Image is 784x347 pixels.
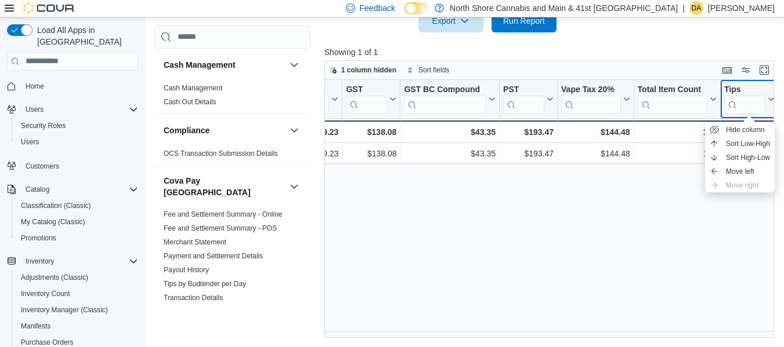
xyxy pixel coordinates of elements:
[16,231,138,245] span: Promotions
[21,233,56,243] span: Promotions
[12,214,143,230] button: My Catalog (Classic)
[16,303,113,317] a: Inventory Manager (Classic)
[726,139,770,148] span: Sort Low-High
[16,271,93,284] a: Adjustments (Classic)
[21,273,88,282] span: Adjustments (Classic)
[324,46,779,58] p: Showing 1 of 1
[164,175,285,198] button: Cova Pay [GEOGRAPHIC_DATA]
[503,147,554,160] div: $193.47
[360,2,395,14] span: Feedback
[21,322,50,331] span: Manifests
[287,58,301,72] button: Cash Management
[26,162,59,171] span: Customers
[26,105,44,114] span: Users
[726,181,758,190] span: Move right
[346,85,387,96] div: GST
[692,1,702,15] span: DA
[21,103,48,116] button: Users
[164,293,223,302] span: Transaction Details
[288,147,338,160] div: $319.23
[21,289,70,298] span: Inventory Count
[404,85,486,114] div: GST BC Compound
[32,24,138,48] span: Load All Apps in [GEOGRAPHIC_DATA]
[154,147,310,165] div: Compliance
[561,125,630,139] div: $144.48
[402,63,454,77] button: Sort fields
[16,319,138,333] span: Manifests
[638,147,717,160] div: 154
[21,338,74,347] span: Purchase Orders
[346,85,387,114] div: GST
[12,230,143,246] button: Promotions
[12,134,143,150] button: Users
[705,151,775,165] button: Sort High-Low
[164,97,216,107] span: Cash Out Details
[503,15,545,27] span: Run Report
[12,269,143,286] button: Adjustments (Classic)
[164,238,226,247] span: Merchant Statement
[2,101,143,118] button: Users
[637,85,707,114] div: Total Item Count
[724,85,765,114] div: Tips
[16,215,90,229] a: My Catalog (Classic)
[12,118,143,134] button: Security Roles
[164,224,277,232] a: Fee and Settlement Summary - POS
[689,1,703,15] div: Dexter Anderson
[164,84,222,92] a: Cash Management
[682,1,685,15] p: |
[16,199,138,213] span: Classification (Classic)
[757,63,771,77] button: Enter fullscreen
[21,121,66,130] span: Security Roles
[16,119,138,133] span: Security Roles
[21,79,138,93] span: Home
[503,125,554,139] div: $193.47
[346,85,396,114] button: GST
[503,85,554,114] button: PST
[16,287,75,301] a: Inventory Count
[12,318,143,334] button: Manifests
[16,135,44,149] a: Users
[16,215,138,229] span: My Catalog (Classic)
[21,158,138,173] span: Customers
[164,280,246,288] a: Tips by Budtender per Day
[21,159,64,173] a: Customers
[16,303,138,317] span: Inventory Manager (Classic)
[288,125,338,139] div: $319.23
[154,81,310,114] div: Cash Management
[418,9,483,32] button: Export
[164,252,263,260] a: Payment and Settlement Details
[705,123,775,137] button: Hide column
[724,85,775,114] button: Tips
[164,265,209,275] span: Payout History
[404,147,496,160] div: $43.35
[418,65,449,75] span: Sort fields
[21,254,59,268] button: Inventory
[164,251,263,261] span: Payment and Settlement Details
[503,85,544,114] div: PST
[726,153,770,162] span: Sort High-Low
[164,294,223,302] a: Transaction Details
[346,147,396,160] div: $138.08
[16,119,70,133] a: Security Roles
[739,63,753,77] button: Display options
[450,1,678,15] p: North Shore Cannabis and Main & 41st [GEOGRAPHIC_DATA]
[287,123,301,137] button: Compliance
[16,319,55,333] a: Manifests
[561,85,630,114] button: Vape Tax 20%
[12,198,143,214] button: Classification (Classic)
[16,199,96,213] a: Classification (Classic)
[164,59,285,71] button: Cash Management
[503,85,544,96] div: PST
[724,85,765,96] div: Tips
[325,63,401,77] button: 1 column hidden
[26,82,44,91] span: Home
[21,182,54,196] button: Catalog
[164,210,283,219] span: Fee and Settlement Summary - Online
[23,2,75,14] img: Cova
[21,79,49,93] a: Home
[164,279,246,288] span: Tips by Budtender per Day
[637,125,716,139] div: 154
[705,137,775,151] button: Sort Low-High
